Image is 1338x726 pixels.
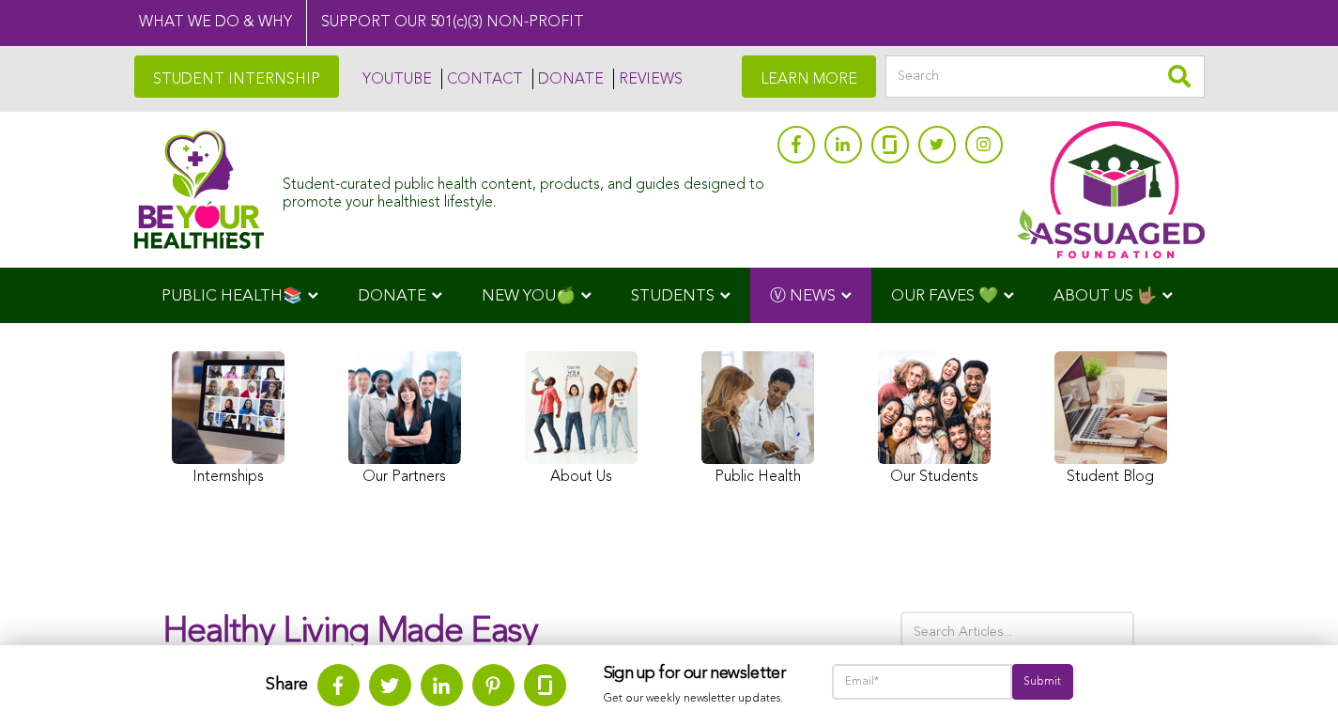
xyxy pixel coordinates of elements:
input: Submit [1012,664,1072,700]
span: PUBLIC HEALTH📚 [161,288,302,304]
p: Get our weekly newsletter updates. [604,688,794,709]
input: Search Articles... [900,611,1135,654]
a: REVIEWS [613,69,683,89]
a: CONTACT [441,69,523,89]
span: Ⓥ NEWS [770,288,836,304]
img: Assuaged [134,130,265,249]
span: STUDENTS [631,288,715,304]
span: NEW YOU🍏 [482,288,576,304]
iframe: Chat Widget [1244,636,1338,726]
h3: Sign up for our newsletter [604,664,794,685]
img: Assuaged App [1017,121,1205,258]
img: glassdoor [883,135,896,154]
a: STUDENT INTERNSHIP [134,55,339,98]
span: OUR FAVES 💚 [891,288,998,304]
span: DONATE [358,288,426,304]
a: YOUTUBE [358,69,432,89]
div: Student-curated public health content, products, and guides designed to promote your healthiest l... [283,167,767,212]
a: LEARN MORE [742,55,876,98]
a: DONATE [532,69,604,89]
h1: Healthy Living Made Easy [162,611,872,672]
input: Search [885,55,1205,98]
strong: Share [266,676,308,693]
div: Navigation Menu [134,268,1205,323]
input: Email* [832,664,1013,700]
img: glassdoor.svg [538,675,552,695]
span: ABOUT US 🤟🏽 [1053,288,1157,304]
